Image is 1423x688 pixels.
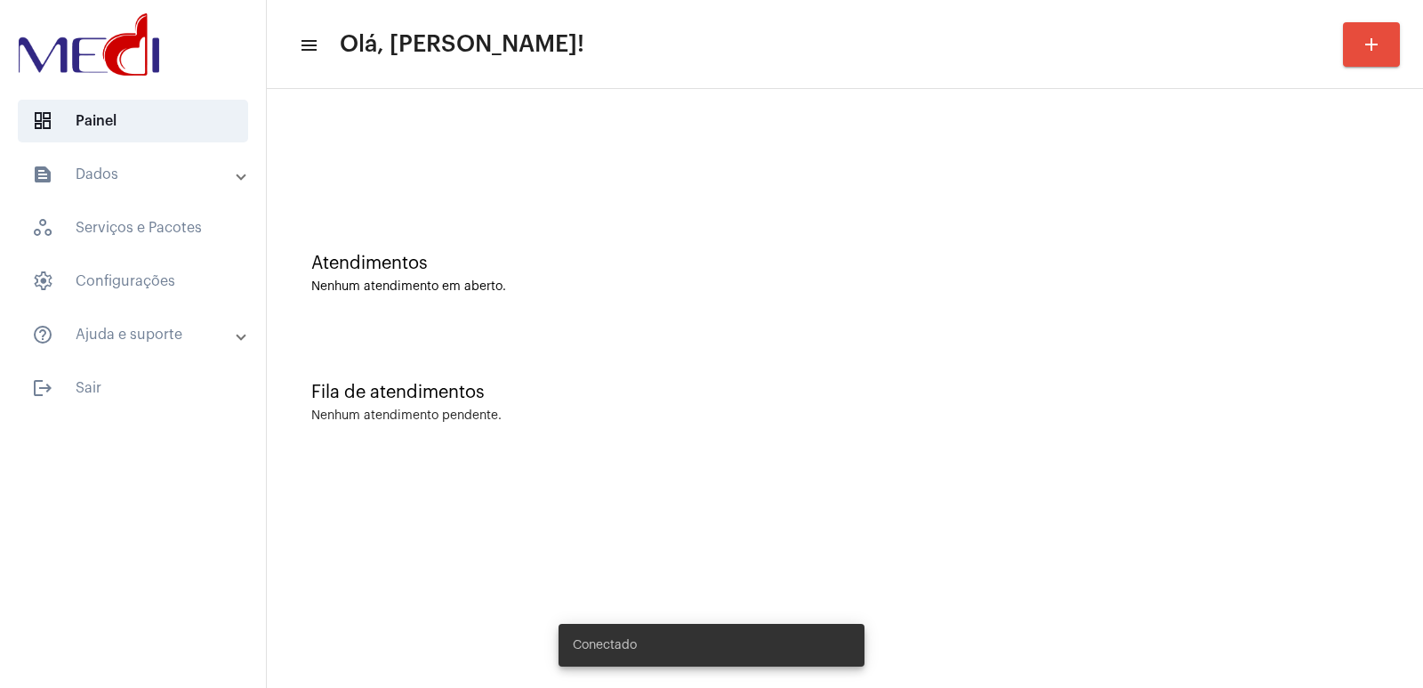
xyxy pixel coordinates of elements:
[18,260,248,303] span: Configurações
[573,636,637,654] span: Conectado
[311,409,502,423] div: Nenhum atendimento pendente.
[1361,34,1382,55] mat-icon: add
[311,383,1379,402] div: Fila de atendimentos
[18,206,248,249] span: Serviços e Pacotes
[11,313,266,356] mat-expansion-panel-header: sidenav iconAjuda e suporte
[340,30,584,59] span: Olá, [PERSON_NAME]!
[32,110,53,132] span: sidenav icon
[32,324,237,345] mat-panel-title: Ajuda e suporte
[32,377,53,399] mat-icon: sidenav icon
[11,153,266,196] mat-expansion-panel-header: sidenav iconDados
[14,9,164,80] img: d3a1b5fa-500b-b90f-5a1c-719c20e9830b.png
[311,254,1379,273] div: Atendimentos
[32,217,53,239] span: sidenav icon
[32,271,53,292] span: sidenav icon
[18,367,248,409] span: Sair
[299,35,317,56] mat-icon: sidenav icon
[18,100,248,142] span: Painel
[32,164,53,185] mat-icon: sidenav icon
[32,324,53,345] mat-icon: sidenav icon
[311,280,1379,294] div: Nenhum atendimento em aberto.
[32,164,237,185] mat-panel-title: Dados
